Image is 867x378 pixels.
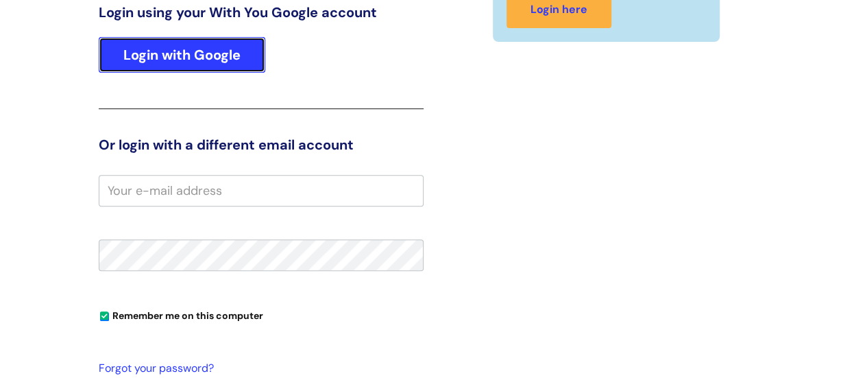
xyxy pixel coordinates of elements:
[99,37,265,73] a: Login with Google
[99,304,424,326] div: You can uncheck this option if you're logging in from a shared device
[99,4,424,21] h3: Login using your With You Google account
[99,175,424,206] input: Your e-mail address
[100,312,109,321] input: Remember me on this computer
[99,137,424,153] h3: Or login with a different email account
[99,307,263,322] label: Remember me on this computer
